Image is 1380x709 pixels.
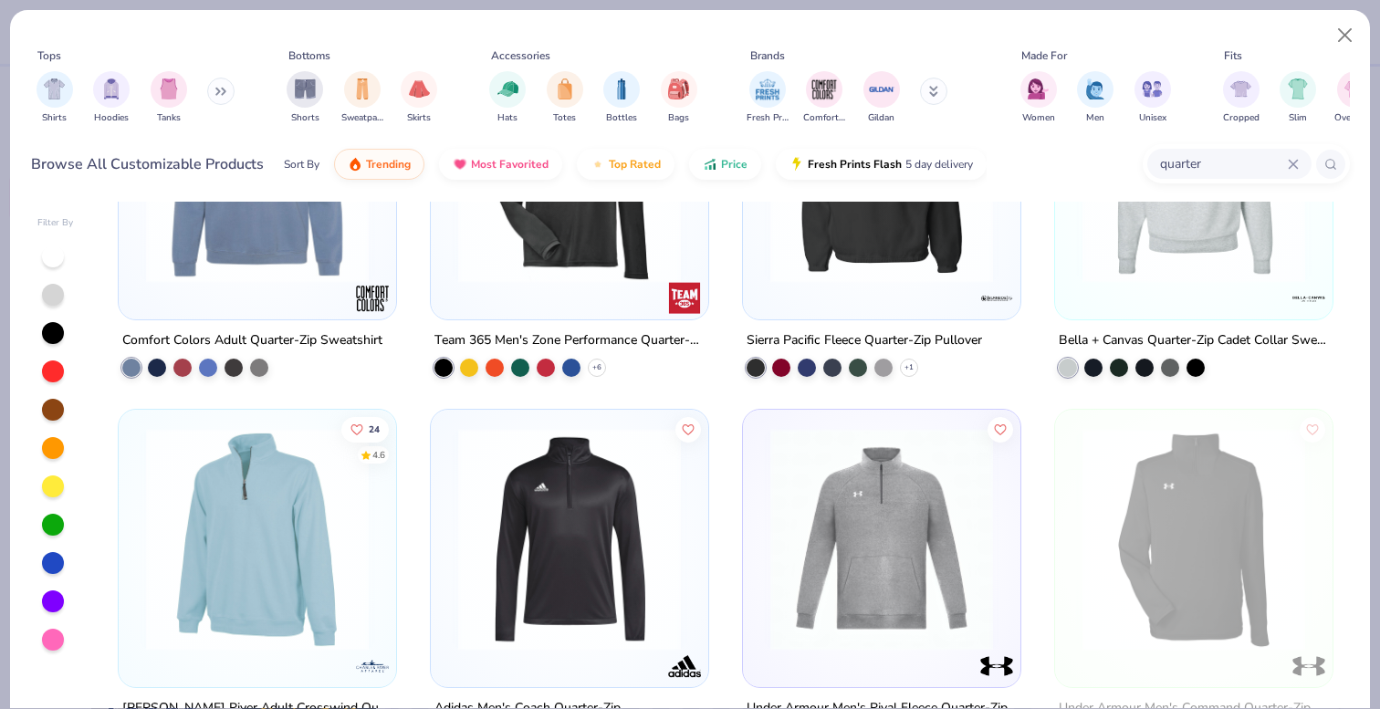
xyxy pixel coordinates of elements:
div: filter for Unisex [1134,71,1171,125]
div: filter for Shirts [37,71,73,125]
img: 75bd71ea-3c89-43ee-b8bb-8763bb4cc105 [1073,427,1314,650]
span: Most Favorited [471,157,549,172]
span: Skirts [407,111,431,125]
div: filter for Totes [547,71,583,125]
span: Men [1086,111,1104,125]
img: Cropped Image [1230,78,1251,99]
img: TopRated.gif [591,157,605,172]
img: Under Armour logo [1290,647,1326,683]
span: + 1 [904,361,914,372]
img: 70e04f9d-cd5a-4d8d-b569-49199ba2f040 [137,60,378,283]
button: Fresh Prints Flash5 day delivery [776,149,987,180]
img: Charles River logo [354,647,391,683]
button: Most Favorited [439,149,562,180]
img: cd68a5fc-fd5f-42eb-a4a9-fe55945cee4c [761,427,1002,650]
img: Unisex Image [1142,78,1163,99]
div: Sort By [284,156,319,172]
div: Brands [750,47,785,64]
div: Sierra Pacific Fleece Quarter-Zip Pullover [747,328,982,351]
img: Adidas logo [666,647,703,683]
img: Men Image [1085,78,1105,99]
div: Made For [1021,47,1067,64]
span: Gildan [868,111,894,125]
button: filter button [93,71,130,125]
img: Tanks Image [159,78,179,99]
div: filter for Shorts [287,71,323,125]
div: Team 365 Men's Zone Performance Quarter-Zip [434,328,705,351]
button: filter button [151,71,187,125]
div: Comfort Colors Adult Quarter-Zip Sweatshirt [122,328,382,351]
img: Comfort Colors logo [354,279,391,316]
img: Sierra Pacific logo [978,279,1015,316]
button: filter button [287,71,323,125]
img: 92eb09e6-0936-444d-8b4a-29b4b1fff2a8 [449,427,690,650]
img: trending.gif [348,157,362,172]
div: 4.6 [373,448,386,462]
img: Gildan Image [868,76,895,103]
span: Shorts [291,111,319,125]
button: filter button [1334,71,1375,125]
img: Bottles Image [612,78,632,99]
span: Fresh Prints [747,111,789,125]
button: filter button [1020,71,1057,125]
div: filter for Hoodies [93,71,130,125]
img: Shirts Image [44,78,65,99]
img: flash.gif [789,157,804,172]
button: filter button [1077,71,1113,125]
button: Like [675,416,701,442]
button: filter button [1134,71,1171,125]
span: Top Rated [609,157,661,172]
button: filter button [341,71,383,125]
img: most_fav.gif [453,157,467,172]
img: Bella + Canvas logo [1290,279,1326,316]
div: filter for Comfort Colors [803,71,845,125]
img: d4009708-38ff-4008-a79d-acb206b1b0b4 [1001,427,1242,650]
span: Oversized [1334,111,1375,125]
span: Bags [668,111,689,125]
img: c62a1aa7-5de2-4ff4-a14e-d66091de76d0 [1073,60,1314,283]
span: Trending [366,157,411,172]
div: filter for Cropped [1223,71,1260,125]
button: filter button [1223,71,1260,125]
div: Bella + Canvas Quarter-Zip Cadet Collar Sweatshirt [1059,328,1329,351]
button: filter button [547,71,583,125]
button: filter button [863,71,900,125]
div: Accessories [491,47,550,64]
div: Browse All Customizable Products [31,153,264,175]
img: Shorts Image [295,78,316,99]
div: Filter By [37,216,74,230]
img: 5dae992e-9f3c-4731-b560-f59fd71d84a4 [137,427,378,650]
div: filter for Gildan [863,71,900,125]
span: Bottles [606,111,637,125]
img: Hats Image [497,78,518,99]
div: filter for Women [1020,71,1057,125]
div: filter for Tanks [151,71,187,125]
button: filter button [37,71,73,125]
span: Slim [1289,111,1307,125]
img: Sweatpants Image [352,78,372,99]
img: Team 365 logo [666,279,703,316]
button: filter button [661,71,697,125]
span: Unisex [1139,111,1166,125]
img: Slim Image [1288,78,1308,99]
img: Under Armour logo [978,647,1015,683]
img: Bags Image [668,78,688,99]
span: Hoodies [94,111,129,125]
span: Totes [553,111,576,125]
span: Fresh Prints Flash [808,157,902,172]
button: Top Rated [577,149,674,180]
img: c6591e62-a64d-4a95-b8e4-5fc097aa6a8f [690,427,931,650]
div: filter for Bags [661,71,697,125]
button: Like [342,416,390,442]
span: Tanks [157,111,181,125]
div: filter for Slim [1280,71,1316,125]
button: filter button [1280,71,1316,125]
img: aa3b51b8-e9eb-4028-8995-2766b685949a [761,60,1002,283]
span: Comfort Colors [803,111,845,125]
span: Cropped [1223,111,1260,125]
img: Comfort Colors Image [810,76,838,103]
div: Fits [1224,47,1242,64]
div: filter for Skirts [401,71,437,125]
span: 5 day delivery [905,154,973,175]
button: filter button [747,71,789,125]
